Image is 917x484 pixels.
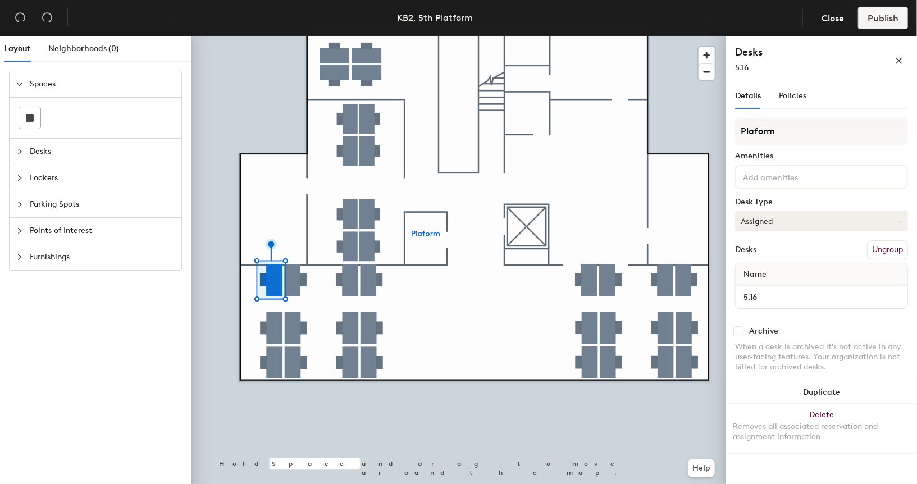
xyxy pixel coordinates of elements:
[779,91,806,101] span: Policies
[16,81,23,88] span: expanded
[735,152,908,161] div: Amenities
[735,63,749,72] span: 5.16
[741,170,842,183] input: Add amenities
[30,71,175,97] span: Spaces
[735,198,908,207] div: Desk Type
[735,45,859,60] h4: Desks
[735,91,761,101] span: Details
[688,459,715,477] button: Help
[738,264,772,285] span: Name
[726,404,917,453] button: DeleteRemoves all associated reservation and assignment information
[858,7,908,29] button: Publish
[15,12,26,23] span: undo
[30,191,175,217] span: Parking Spots
[726,381,917,404] button: Duplicate
[30,139,175,165] span: Desks
[812,7,854,29] button: Close
[30,244,175,270] span: Furnishings
[16,201,23,208] span: collapsed
[9,7,31,29] button: Undo (⌘ + Z)
[738,289,905,305] input: Unnamed desk
[4,44,30,53] span: Layout
[16,175,23,181] span: collapsed
[30,218,175,244] span: Points of Interest
[749,327,778,336] div: Archive
[30,165,175,191] span: Lockers
[16,227,23,234] span: collapsed
[48,44,119,53] span: Neighborhoods (0)
[867,240,908,259] button: Ungroup
[16,254,23,261] span: collapsed
[735,342,908,372] div: When a desk is archived it's not active in any user-facing features. Your organization is not bil...
[735,245,756,254] div: Desks
[895,57,903,65] span: close
[398,11,473,25] div: KB2, 5th Platform
[16,148,23,155] span: collapsed
[822,13,844,24] span: Close
[735,211,908,231] button: Assigned
[36,7,58,29] button: Redo (⌘ + ⇧ + Z)
[733,422,910,442] div: Removes all associated reservation and assignment information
